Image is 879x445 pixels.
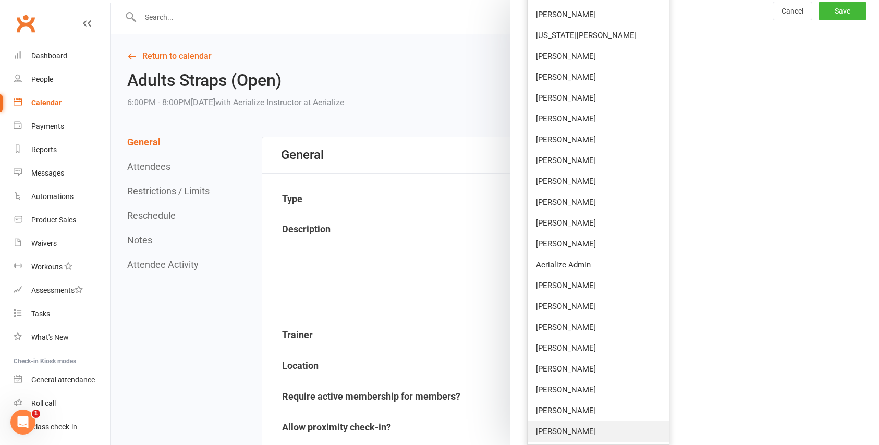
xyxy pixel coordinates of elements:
[528,213,668,233] a: [PERSON_NAME]
[31,239,57,248] div: Waivers
[14,208,110,232] a: Product Sales
[31,169,64,177] div: Messages
[13,10,39,36] a: Clubworx
[14,368,110,392] a: General attendance kiosk mode
[31,310,50,318] div: Tasks
[528,25,668,46] a: [US_STATE][PERSON_NAME]
[14,68,110,91] a: People
[31,376,95,384] div: General attendance
[14,232,110,255] a: Waivers
[773,2,812,20] button: Cancel
[31,98,62,107] div: Calendar
[528,275,668,296] a: [PERSON_NAME]
[14,115,110,138] a: Payments
[528,379,668,400] a: [PERSON_NAME]
[528,192,668,213] a: [PERSON_NAME]
[528,254,668,275] a: Aerialize Admin
[528,359,668,379] a: [PERSON_NAME]
[528,129,668,150] a: [PERSON_NAME]
[528,400,668,421] a: [PERSON_NAME]
[14,415,110,439] a: Class kiosk mode
[528,4,668,25] a: [PERSON_NAME]
[528,421,668,442] a: [PERSON_NAME]
[31,145,57,154] div: Reports
[14,326,110,349] a: What's New
[528,233,668,254] a: [PERSON_NAME]
[31,52,67,60] div: Dashboard
[528,108,668,129] a: [PERSON_NAME]
[528,150,668,171] a: [PERSON_NAME]
[14,185,110,208] a: Automations
[10,410,35,435] iframe: Intercom live chat
[14,44,110,68] a: Dashboard
[31,333,69,341] div: What's New
[528,46,668,67] a: [PERSON_NAME]
[31,216,76,224] div: Product Sales
[31,399,56,407] div: Roll call
[31,192,74,201] div: Automations
[31,122,64,130] div: Payments
[819,2,866,20] button: Save
[528,88,668,108] a: [PERSON_NAME]
[14,162,110,185] a: Messages
[14,279,110,302] a: Assessments
[14,138,110,162] a: Reports
[14,91,110,115] a: Calendar
[31,263,63,271] div: Workouts
[31,423,77,431] div: Class check-in
[528,317,668,338] a: [PERSON_NAME]
[528,171,668,192] a: [PERSON_NAME]
[14,392,110,415] a: Roll call
[32,410,40,418] span: 1
[31,286,83,294] div: Assessments
[528,338,668,359] a: [PERSON_NAME]
[14,302,110,326] a: Tasks
[14,255,110,279] a: Workouts
[31,75,53,83] div: People
[528,67,668,88] a: [PERSON_NAME]
[528,296,668,317] a: [PERSON_NAME]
